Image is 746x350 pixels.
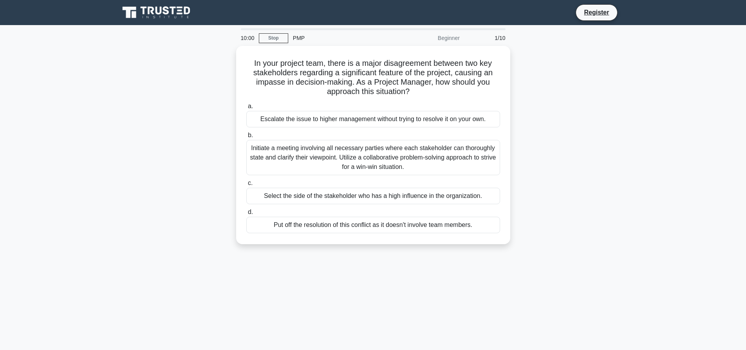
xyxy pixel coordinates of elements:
span: c. [248,180,253,186]
div: Initiate a meeting involving all necessary parties where each stakeholder can thoroughly state an... [246,140,500,175]
span: d. [248,209,253,215]
div: Escalate the issue to higher management without trying to resolve it on your own. [246,111,500,127]
div: PMP [288,30,396,46]
span: a. [248,103,253,109]
div: Beginner [396,30,464,46]
div: Select the side of the stakeholder who has a high influence in the organization. [246,188,500,204]
div: Put off the resolution of this conflict as it doesn't involve team members. [246,217,500,233]
h5: In your project team, there is a major disagreement between two key stakeholders regarding a sign... [246,58,501,97]
div: 10:00 [236,30,259,46]
a: Stop [259,33,288,43]
a: Register [579,7,614,17]
span: b. [248,132,253,138]
div: 1/10 [464,30,510,46]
